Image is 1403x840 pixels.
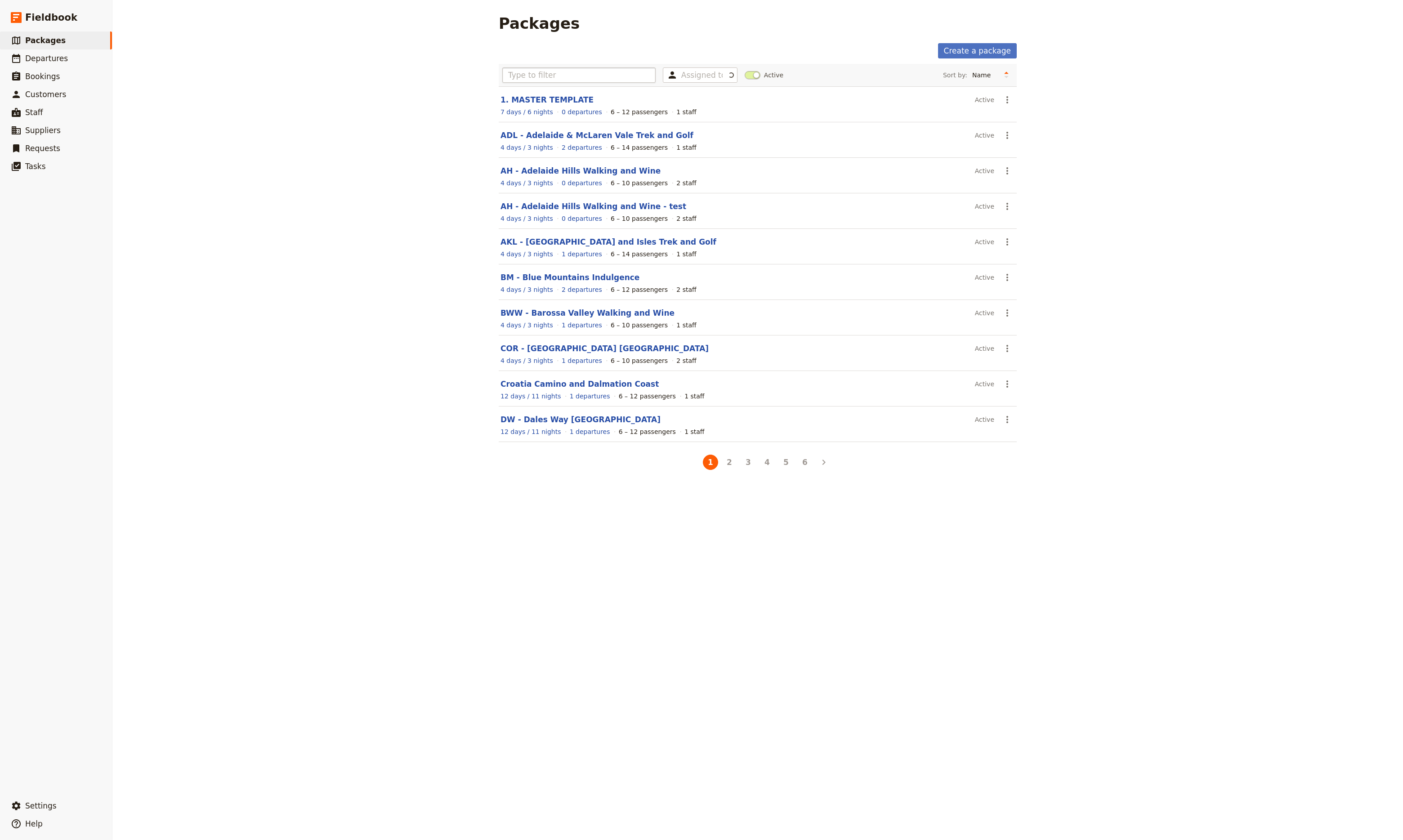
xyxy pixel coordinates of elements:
[25,11,77,24] span: Fieldbook
[676,321,696,330] div: 1 staff
[562,107,602,116] a: View the departures for this package
[975,376,994,392] div: Active
[500,357,553,364] span: 4 days / 3 nights
[500,308,675,317] a: BWW - Barossa Valley Walking and Wine
[500,250,553,259] a: View the itinerary for this package
[681,70,723,80] input: Assigned to
[500,237,716,246] a: AKL - [GEOGRAPHIC_DATA] and Isles Trek and Golf
[1000,128,1015,143] button: Actions
[797,455,813,470] button: 6
[562,321,602,330] a: View the departures for this package
[1000,270,1015,285] button: Actions
[502,67,656,83] input: Type to filter
[500,108,553,116] span: 7 days / 6 nights
[676,285,696,294] div: 2 staff
[764,71,783,80] span: Active
[778,455,794,470] button: 5
[562,285,602,294] a: View the departures for this package
[684,427,704,436] div: 1 staff
[499,14,580,32] h1: Packages
[500,202,686,211] a: AH - Adelaide Hills Walking and Wine - test
[25,90,66,99] span: Customers
[1000,305,1015,321] button: Actions
[1000,412,1015,427] button: Actions
[1000,376,1015,392] button: Actions
[611,356,668,365] div: 6 – 10 passengers
[500,107,553,116] a: View the itinerary for this package
[611,107,668,116] div: 6 – 12 passengers
[25,162,46,171] span: Tasks
[500,95,594,104] a: 1. MASTER TEMPLATE
[570,392,610,401] a: View the departures for this package
[816,455,831,470] button: Next
[676,214,696,223] div: 2 staff
[25,801,57,810] span: Settings
[500,214,553,223] a: View the itinerary for this package
[500,179,553,187] span: 4 days / 3 nights
[968,68,1000,82] select: Sort by:
[938,43,1017,58] a: Create a package
[1000,68,1013,82] button: Change sort direction
[562,214,602,223] a: View the departures for this package
[975,341,994,356] div: Active
[500,427,561,436] a: View the itinerary for this package
[500,415,661,424] a: DW - Dales Way [GEOGRAPHIC_DATA]
[570,427,610,436] a: View the departures for this package
[562,143,602,152] a: View the departures for this package
[25,126,61,135] span: Suppliers
[500,392,561,401] a: View the itinerary for this package
[619,427,676,436] div: 6 – 12 passengers
[1000,199,1015,214] button: Actions
[676,143,696,152] div: 1 staff
[1000,341,1015,356] button: Actions
[722,455,737,470] button: 2
[500,285,553,294] a: View the itinerary for this package
[500,393,561,400] span: 12 days / 11 nights
[975,199,994,214] div: Active
[500,143,553,152] a: View the itinerary for this package
[760,455,775,470] button: 4
[611,321,668,330] div: 6 – 10 passengers
[975,92,994,107] div: Active
[500,250,553,258] span: 4 days / 3 nights
[676,250,696,259] div: 1 staff
[682,453,833,472] ul: Pagination
[562,356,602,365] a: View the departures for this package
[562,179,602,188] a: View the departures for this package
[943,71,967,80] span: Sort by:
[619,392,676,401] div: 6 – 12 passengers
[741,455,756,470] button: 3
[500,179,553,188] a: View the itinerary for this package
[25,819,43,828] span: Help
[676,179,696,188] div: 2 staff
[562,250,602,259] a: View the departures for this package
[1000,234,1015,250] button: Actions
[975,270,994,285] div: Active
[500,273,639,282] a: BM - Blue Mountains Indulgence
[500,428,561,435] span: 12 days / 11 nights
[25,108,43,117] span: Staff
[500,131,693,140] a: ADL - Adelaide & McLaren Vale Trek and Golf
[611,285,668,294] div: 6 – 12 passengers
[25,72,60,81] span: Bookings
[500,144,553,151] span: 4 days / 3 nights
[500,344,709,353] a: COR - [GEOGRAPHIC_DATA] [GEOGRAPHIC_DATA]
[500,166,661,175] a: AH - Adelaide Hills Walking and Wine
[611,143,668,152] div: 6 – 14 passengers
[611,250,668,259] div: 6 – 14 passengers
[611,214,668,223] div: 6 – 10 passengers
[975,163,994,179] div: Active
[500,321,553,330] a: View the itinerary for this package
[975,234,994,250] div: Active
[1000,163,1015,179] button: Actions
[25,54,68,63] span: Departures
[611,179,668,188] div: 6 – 10 passengers
[25,144,60,153] span: Requests
[25,36,66,45] span: Packages
[975,305,994,321] div: Active
[500,356,553,365] a: View the itinerary for this package
[703,455,718,470] button: 1
[684,392,704,401] div: 1 staff
[975,128,994,143] div: Active
[500,322,553,329] span: 4 days / 3 nights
